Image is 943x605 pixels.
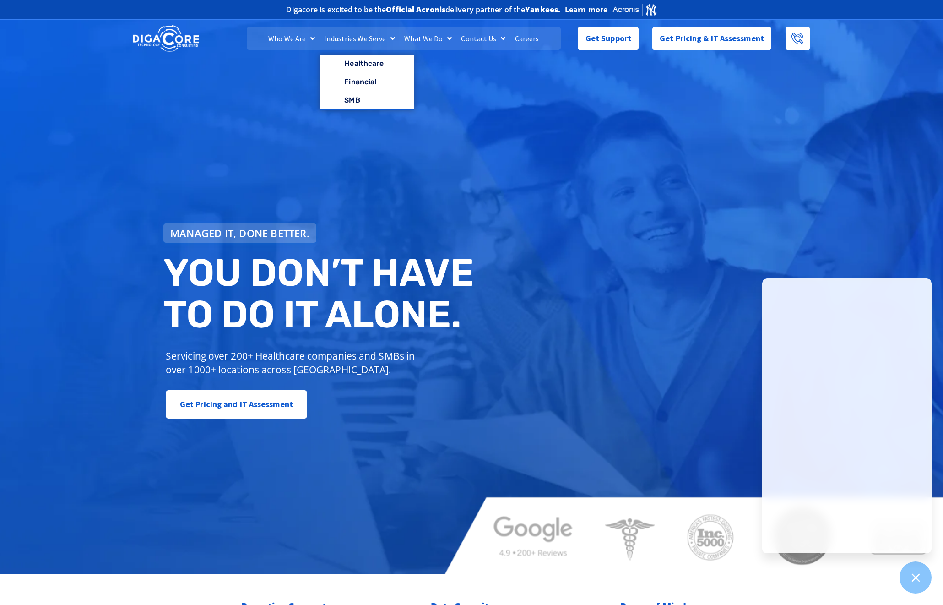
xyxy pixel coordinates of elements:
ul: Industries We Serve [320,55,414,110]
img: Acronis [612,3,657,16]
iframe: Chatgenie Messenger [762,278,932,553]
a: Healthcare [320,55,414,73]
a: Learn more [565,5,607,14]
span: Get Pricing and IT Assessment [180,395,293,414]
a: Contact Us [456,27,510,50]
b: Yankees. [525,5,560,15]
a: Get Pricing and IT Assessment [166,390,307,419]
a: SMB [320,91,414,109]
span: Get Support [585,29,631,48]
a: Industries We Serve [320,27,400,50]
h2: You don’t have to do IT alone. [163,252,478,336]
h2: Digacore is excited to be the delivery partner of the [286,6,560,13]
a: Managed IT, done better. [163,223,316,243]
span: Get Pricing & IT Assessment [660,29,764,48]
p: Servicing over 200+ Healthcare companies and SMBs in over 1000+ locations across [GEOGRAPHIC_DATA]. [166,349,422,376]
a: Careers [510,27,544,50]
b: Official Acronis [386,5,445,15]
a: Who We Are [264,27,320,50]
span: Managed IT, done better. [170,228,309,238]
a: Get Support [578,27,639,50]
a: Financial [320,73,414,91]
a: Get Pricing & IT Assessment [652,27,771,50]
img: DigaCore Technology Consulting [133,24,199,53]
a: What We Do [400,27,456,50]
nav: Menu [247,27,561,50]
